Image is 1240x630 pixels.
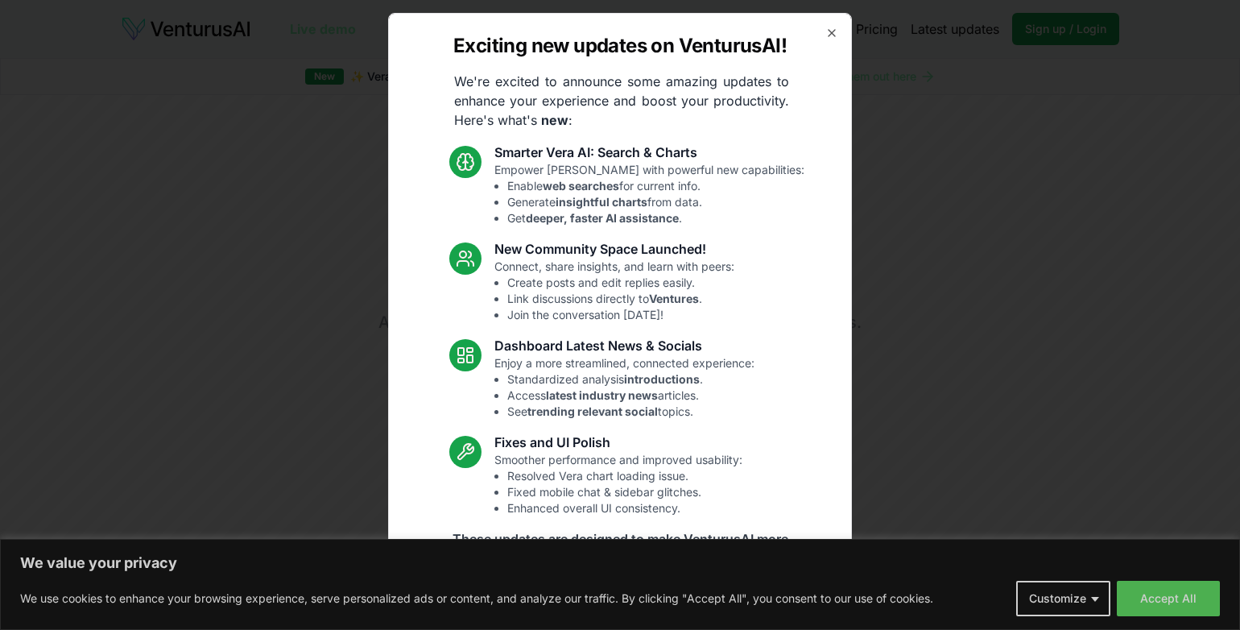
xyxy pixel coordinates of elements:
h3: Fixes and UI Polish [494,433,742,452]
li: Join the conversation [DATE]! [507,307,734,323]
h3: New Community Space Launched! [494,239,734,259]
strong: trending relevant social [527,404,658,418]
p: These updates are designed to make VenturusAI more powerful, intuitive, and user-friendly. Let us... [440,529,800,587]
li: Fixed mobile chat & sidebar glitches. [507,484,742,500]
strong: new [541,112,568,128]
li: Create posts and edit replies easily. [507,275,734,291]
p: We're excited to announce some amazing updates to enhance your experience and boost your producti... [441,72,802,130]
li: Link discussions directly to . [507,291,734,307]
strong: web searches [543,179,619,193]
li: Generate from data. [507,194,804,210]
li: Access articles. [507,388,754,404]
p: Smoother performance and improved usability: [494,452,742,516]
strong: Ventures [649,292,699,305]
p: Empower [PERSON_NAME] with powerful new capabilities: [494,162,804,226]
p: Connect, share insights, and learn with peers: [494,259,734,323]
strong: insightful charts [556,195,647,209]
h2: Exciting new updates on VenturusAI! [453,33,787,59]
li: See topics. [507,404,754,420]
strong: introductions [624,372,700,386]
li: Enhanced overall UI consistency. [507,500,742,516]
p: Enjoy a more streamlined, connected experience: [494,355,754,420]
strong: latest industry news [546,388,658,402]
li: Enable for current info. [507,178,804,194]
h3: Smarter Vera AI: Search & Charts [494,143,804,162]
li: Get . [507,210,804,226]
li: Standardized analysis . [507,371,754,388]
strong: deeper, faster AI assistance [526,211,679,225]
h3: Dashboard Latest News & Socials [494,336,754,355]
li: Resolved Vera chart loading issue. [507,468,742,484]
